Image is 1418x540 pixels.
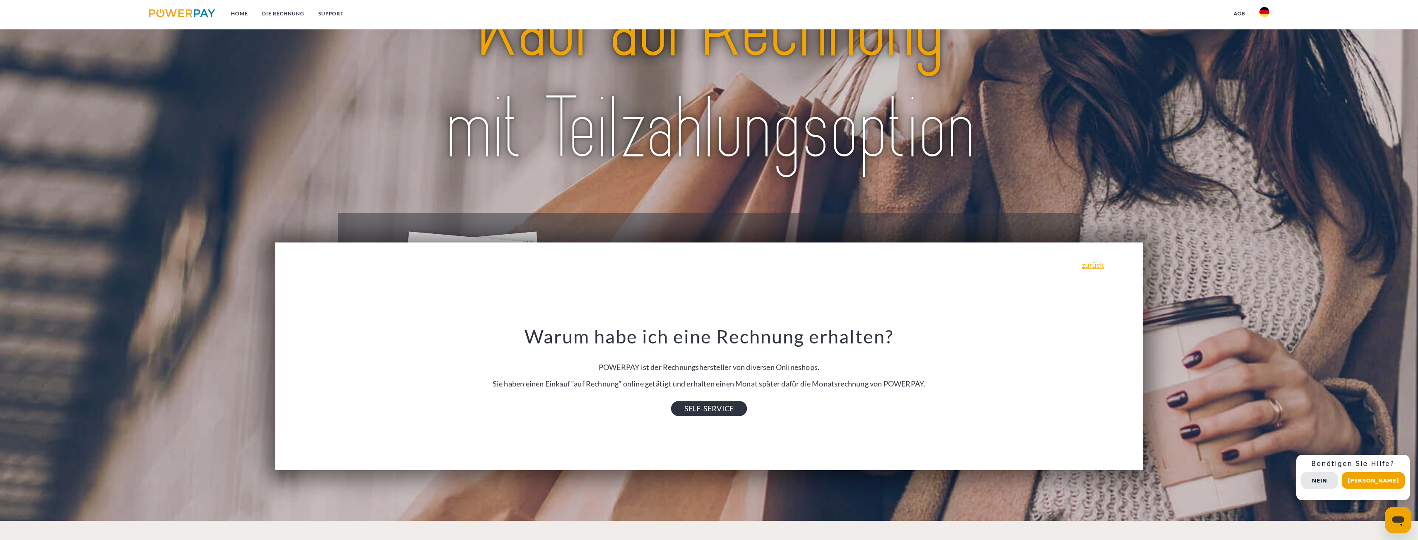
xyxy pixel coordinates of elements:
div: POWERPAY ist der Rechnungshersteller von diversen Onlineshops. Sie haben einen Einkauf “auf Rechn... [289,325,1129,408]
img: de [1259,7,1269,17]
a: Home [224,6,255,21]
h3: Warum habe ich eine Rechnung erhalten? [289,325,1129,348]
iframe: Schaltfläche zum Öffnen des Messaging-Fensters [1385,507,1411,533]
a: zurück [1082,261,1104,269]
a: DIE RECHNUNG [255,6,311,21]
a: agb [1227,6,1252,21]
div: Schnellhilfe [1296,455,1410,500]
a: SUPPORT [311,6,351,21]
button: Nein [1301,472,1338,489]
h3: Benötigen Sie Hilfe? [1301,460,1405,468]
button: [PERSON_NAME] [1342,472,1405,489]
img: logo-powerpay.svg [149,9,216,17]
a: SELF-SERVICE [671,401,747,416]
